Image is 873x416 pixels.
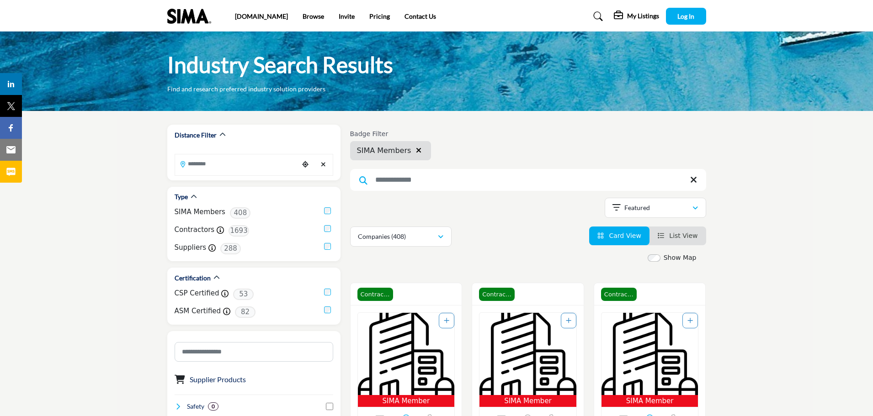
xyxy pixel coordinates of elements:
a: Add To List [566,317,571,324]
a: Search [585,9,609,24]
a: Browse [303,12,324,20]
input: ASM Certified checkbox [324,306,331,313]
span: 1693 [229,225,249,237]
span: SIMA Members [357,145,411,156]
a: Pricing [369,12,390,20]
label: Contractors [175,225,215,235]
a: Open Listing in new tab [358,313,455,407]
h2: Certification [175,274,211,283]
li: List View [649,226,706,245]
span: 288 [220,243,241,254]
p: Companies (408) [358,232,406,241]
input: Search Keyword [350,169,706,191]
span: SIMA Member [360,396,453,406]
img: Powderhound Snow Removal [602,313,698,395]
button: Companies (408) [350,226,452,247]
label: SIMA Members [175,207,225,217]
a: Add To List [687,317,693,324]
input: CSP Certified checkbox [324,289,331,295]
input: Suppliers checkbox [324,243,331,250]
h4: Safety: Safety refers to the measures, practices, and protocols implemented to protect individual... [187,402,204,411]
button: Supplier Products [190,374,246,385]
input: Search Location [175,155,298,173]
span: Contractor [601,288,637,301]
div: Choose your current location [298,155,312,174]
a: Contact Us [405,12,436,20]
span: 53 [233,289,254,300]
span: 82 [235,306,256,318]
input: Contractors checkbox [324,225,331,232]
span: Contractor [479,288,515,301]
img: Site Logo [167,9,216,24]
a: Add To List [444,317,449,324]
input: Select Safety checkbox [326,403,333,410]
label: ASM Certified [175,306,221,316]
b: 0 [212,403,215,410]
div: 0 Results For Safety [208,402,218,411]
input: Search Category [175,342,333,362]
span: SIMA Member [481,396,575,406]
h1: Industry Search Results [167,51,393,79]
a: [DOMAIN_NAME] [235,12,288,20]
h2: Distance Filter [175,131,217,140]
p: Featured [624,203,650,212]
a: Invite [339,12,355,20]
input: Selected SIMA Members checkbox [324,207,331,214]
img: Grounds Group, LLC [358,313,455,395]
span: SIMA Member [603,396,697,406]
img: Dearborn Group Inc. [479,313,576,395]
button: Featured [605,198,706,218]
a: View Card [597,232,641,239]
a: View List [658,232,698,239]
h2: Type [175,192,188,201]
div: My Listings [614,11,659,22]
span: Log In [677,12,694,20]
label: Show Map [664,253,697,263]
a: Open Listing in new tab [602,313,698,407]
h5: My Listings [627,12,659,20]
label: CSP Certified [175,288,219,299]
span: 408 [230,207,250,219]
span: Contractor [357,288,393,301]
span: List View [669,232,697,239]
label: Suppliers [175,242,207,253]
h6: Badge Filter [350,130,431,138]
span: Card View [609,232,641,239]
button: Log In [666,8,706,25]
li: Card View [589,226,649,245]
p: Find and research preferred industry solution providers [167,84,325,94]
a: Open Listing in new tab [479,313,576,407]
div: Clear search location [317,155,330,174]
